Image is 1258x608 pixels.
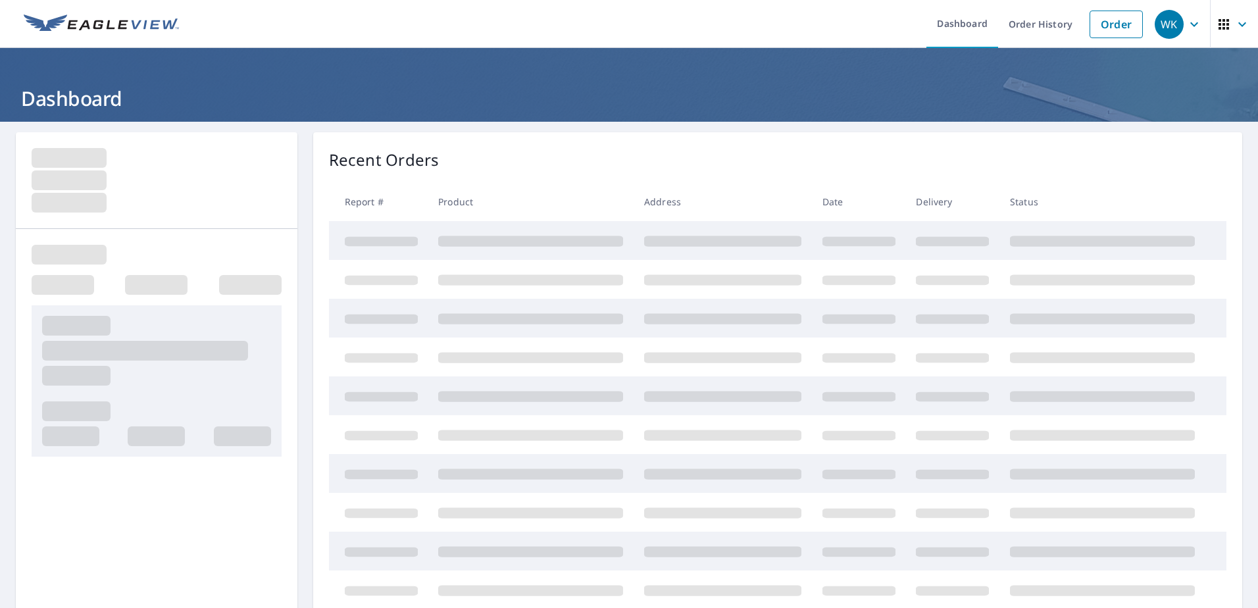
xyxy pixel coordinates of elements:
div: WK [1155,10,1184,39]
th: Date [812,182,906,221]
a: Order [1090,11,1143,38]
th: Status [999,182,1205,221]
h1: Dashboard [16,85,1242,112]
th: Address [634,182,812,221]
p: Recent Orders [329,148,440,172]
th: Product [428,182,634,221]
img: EV Logo [24,14,179,34]
th: Report # [329,182,428,221]
th: Delivery [905,182,999,221]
